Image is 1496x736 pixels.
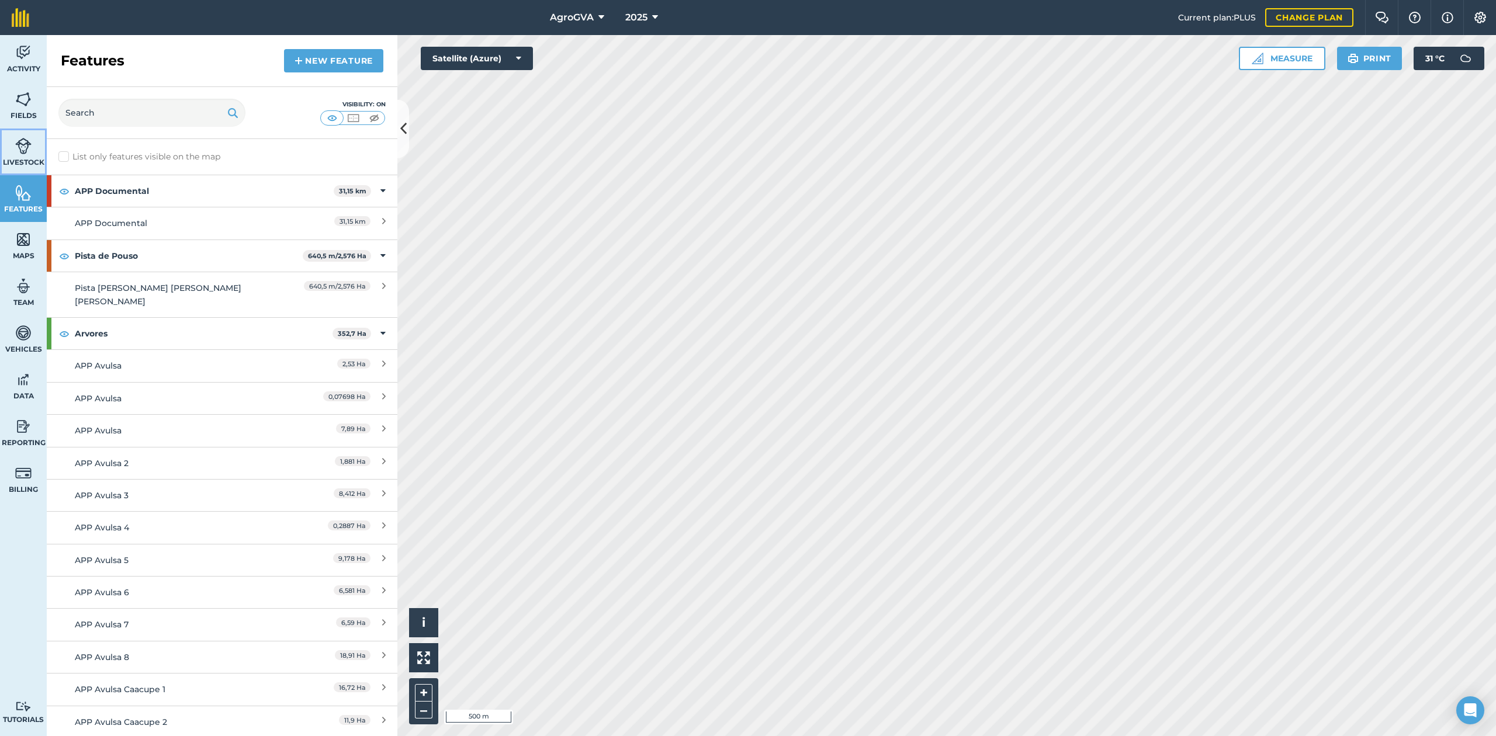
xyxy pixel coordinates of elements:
[1456,696,1484,724] div: Open Intercom Messenger
[334,216,370,226] span: 31,15 km
[1348,51,1359,65] img: svg+xml;base64,PHN2ZyB4bWxucz0iaHR0cDovL3d3dy53My5vcmcvMjAwMC9zdmciIHdpZHRoPSIxOSIgaGVpZ2h0PSIyNC...
[47,673,397,705] a: APP Avulsa Caacupe 116,72 Ha
[75,554,282,567] div: APP Avulsa 5
[75,618,282,631] div: APP Avulsa 7
[336,617,370,627] span: 6,59 Ha
[75,489,282,502] div: APP Avulsa 3
[47,414,397,446] a: APP Avulsa7,89 Ha
[47,382,397,414] a: APP Avulsa0,07698 Ha
[75,175,334,207] strong: APP Documental
[325,112,340,124] img: svg+xml;base64,PHN2ZyB4bWxucz0iaHR0cDovL3d3dy53My5vcmcvMjAwMC9zdmciIHdpZHRoPSI1MCIgaGVpZ2h0PSI0MC...
[308,252,366,260] strong: 640,5 m / 2,576 Ha
[550,11,594,25] span: AgroGVA
[75,716,282,728] div: APP Avulsa Caacupe 2
[1265,8,1353,27] a: Change plan
[1442,11,1453,25] img: svg+xml;base64,PHN2ZyB4bWxucz0iaHR0cDovL3d3dy53My5vcmcvMjAwMC9zdmciIHdpZHRoPSIxNyIgaGVpZ2h0PSIxNy...
[59,184,70,198] img: svg+xml;base64,PHN2ZyB4bWxucz0iaHR0cDovL3d3dy53My5vcmcvMjAwMC9zdmciIHdpZHRoPSIxOCIgaGVpZ2h0PSIyNC...
[47,641,397,673] a: APP Avulsa 818,91 Ha
[227,106,238,120] img: svg+xml;base64,PHN2ZyB4bWxucz0iaHR0cDovL3d3dy53My5vcmcvMjAwMC9zdmciIHdpZHRoPSIxOSIgaGVpZ2h0PSIyNC...
[334,682,370,692] span: 16,72 Ha
[15,44,32,61] img: svg+xml;base64,PD94bWwgdmVyc2lvbj0iMS4wIiBlbmNvZGluZz0idXRmLTgiPz4KPCEtLSBHZW5lcmF0b3I6IEFkb2JlIE...
[15,91,32,108] img: svg+xml;base64,PHN2ZyB4bWxucz0iaHR0cDovL3d3dy53My5vcmcvMjAwMC9zdmciIHdpZHRoPSI1NiIgaGVpZ2h0PSI2MC...
[421,47,533,70] button: Satellite (Azure)
[47,544,397,576] a: APP Avulsa 59,178 Ha
[15,231,32,248] img: svg+xml;base64,PHN2ZyB4bWxucz0iaHR0cDovL3d3dy53My5vcmcvMjAwMC9zdmciIHdpZHRoPSI1NiIgaGVpZ2h0PSI2MC...
[58,99,245,127] input: Search
[75,424,282,437] div: APP Avulsa
[59,327,70,341] img: svg+xml;base64,PHN2ZyB4bWxucz0iaHR0cDovL3d3dy53My5vcmcvMjAwMC9zdmciIHdpZHRoPSIxOCIgaGVpZ2h0PSIyNC...
[47,576,397,608] a: APP Avulsa 66,581 Ha
[295,54,303,68] img: svg+xml;base64,PHN2ZyB4bWxucz0iaHR0cDovL3d3dy53My5vcmcvMjAwMC9zdmciIHdpZHRoPSIxNCIgaGVpZ2h0PSIyNC...
[75,392,282,405] div: APP Avulsa
[47,511,397,543] a: APP Avulsa 40,2887 Ha
[415,702,432,718] button: –
[59,249,70,263] img: svg+xml;base64,PHN2ZyB4bWxucz0iaHR0cDovL3d3dy53My5vcmcvMjAwMC9zdmciIHdpZHRoPSIxOCIgaGVpZ2h0PSIyNC...
[304,281,370,291] span: 640,5 m / 2,576 Ha
[15,137,32,155] img: svg+xml;base64,PD94bWwgdmVyc2lvbj0iMS4wIiBlbmNvZGluZz0idXRmLTgiPz4KPCEtLSBHZW5lcmF0b3I6IEFkb2JlIE...
[334,488,370,498] span: 8,412 Ha
[335,650,370,660] span: 18,91 Ha
[47,207,397,239] a: APP Documental31,15 km
[1408,12,1422,23] img: A question mark icon
[339,187,366,195] strong: 31,15 km
[15,277,32,295] img: svg+xml;base64,PD94bWwgdmVyc2lvbj0iMS4wIiBlbmNvZGluZz0idXRmLTgiPz4KPCEtLSBHZW5lcmF0b3I6IEFkb2JlIE...
[15,371,32,388] img: svg+xml;base64,PD94bWwgdmVyc2lvbj0iMS4wIiBlbmNvZGluZz0idXRmLTgiPz4KPCEtLSBHZW5lcmF0b3I6IEFkb2JlIE...
[417,651,430,664] img: Four arrows, one pointing top left, one top right, one bottom right and the last bottom left
[1239,47,1325,70] button: Measure
[1375,12,1389,23] img: Two speech bubbles overlapping with the left bubble in the forefront
[58,151,220,163] label: List only features visible on the map
[320,100,386,109] div: Visibility: On
[75,282,282,308] div: Pista [PERSON_NAME] [PERSON_NAME] [PERSON_NAME]
[15,324,32,342] img: svg+xml;base64,PD94bWwgdmVyc2lvbj0iMS4wIiBlbmNvZGluZz0idXRmLTgiPz4KPCEtLSBHZW5lcmF0b3I6IEFkb2JlIE...
[1454,47,1477,70] img: svg+xml;base64,PD94bWwgdmVyc2lvbj0iMS4wIiBlbmNvZGluZz0idXRmLTgiPz4KPCEtLSBHZW5lcmF0b3I6IEFkb2JlIE...
[15,418,32,435] img: svg+xml;base64,PD94bWwgdmVyc2lvbj0iMS4wIiBlbmNvZGluZz0idXRmLTgiPz4KPCEtLSBHZW5lcmF0b3I6IEFkb2JlIE...
[47,240,397,272] div: Pista de Pouso640,5 m/2,576 Ha
[15,464,32,482] img: svg+xml;base64,PD94bWwgdmVyc2lvbj0iMS4wIiBlbmNvZGluZz0idXRmLTgiPz4KPCEtLSBHZW5lcmF0b3I6IEFkb2JlIE...
[1414,47,1484,70] button: 31 °C
[337,359,370,369] span: 2,53 Ha
[75,651,282,664] div: APP Avulsa 8
[75,683,282,696] div: APP Avulsa Caacupe 1
[335,456,370,466] span: 1,881 Ha
[75,240,303,272] strong: Pista de Pouso
[625,11,647,25] span: 2025
[336,423,370,433] span: 7,89 Ha
[338,329,366,338] strong: 352,7 Ha
[415,684,432,702] button: +
[75,586,282,599] div: APP Avulsa 6
[1473,12,1487,23] img: A cog icon
[47,447,397,479] a: APP Avulsa 21,881 Ha
[12,8,29,27] img: fieldmargin Logo
[1178,11,1256,24] span: Current plan : PLUS
[47,272,397,317] a: Pista [PERSON_NAME] [PERSON_NAME] [PERSON_NAME]640,5 m/2,576 Ha
[1252,53,1263,64] img: Ruler icon
[1425,47,1445,70] span: 31 ° C
[367,112,382,124] img: svg+xml;base64,PHN2ZyB4bWxucz0iaHR0cDovL3d3dy53My5vcmcvMjAwMC9zdmciIHdpZHRoPSI1MCIgaGVpZ2h0PSI0MC...
[15,184,32,202] img: svg+xml;base64,PHN2ZyB4bWxucz0iaHR0cDovL3d3dy53My5vcmcvMjAwMC9zdmciIHdpZHRoPSI1NiIgaGVpZ2h0PSI2MC...
[75,217,282,230] div: APP Documental
[47,349,397,381] a: APP Avulsa2,53 Ha
[339,715,370,725] span: 11,9 Ha
[284,49,383,72] a: New feature
[1337,47,1402,70] button: Print
[47,318,397,349] div: Arvores352,7 Ha
[47,479,397,511] a: APP Avulsa 38,412 Ha
[333,553,370,563] span: 9,178 Ha
[323,391,370,401] span: 0,07698 Ha
[75,359,282,372] div: APP Avulsa
[47,608,397,640] a: APP Avulsa 76,59 Ha
[75,457,282,470] div: APP Avulsa 2
[61,51,124,70] h2: Features
[334,585,370,595] span: 6,581 Ha
[328,520,370,530] span: 0,2887 Ha
[409,608,438,637] button: i
[75,318,333,349] strong: Arvores
[422,615,425,630] span: i
[75,521,282,534] div: APP Avulsa 4
[346,112,361,124] img: svg+xml;base64,PHN2ZyB4bWxucz0iaHR0cDovL3d3dy53My5vcmcvMjAwMC9zdmciIHdpZHRoPSI1MCIgaGVpZ2h0PSI0MC...
[47,175,397,207] div: APP Documental31,15 km
[15,701,32,712] img: svg+xml;base64,PD94bWwgdmVyc2lvbj0iMS4wIiBlbmNvZGluZz0idXRmLTgiPz4KPCEtLSBHZW5lcmF0b3I6IEFkb2JlIE...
